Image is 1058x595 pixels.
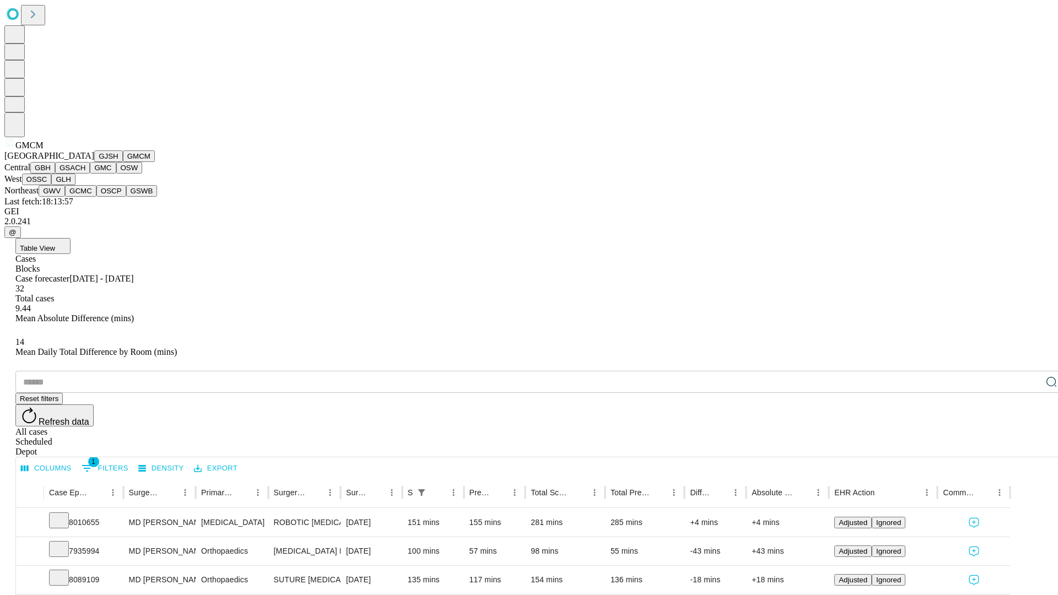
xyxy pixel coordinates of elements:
div: Predicted In Room Duration [469,488,491,497]
button: OSSC [22,174,52,185]
span: Reset filters [20,394,58,403]
div: -18 mins [690,566,741,594]
div: [MEDICAL_DATA] MEDIAL OR LATERAL MENISCECTOMY [274,537,335,565]
div: [MEDICAL_DATA] [201,509,262,537]
span: [DATE] - [DATE] [69,274,133,283]
div: Absolute Difference [752,488,794,497]
button: Expand [21,542,38,561]
div: Surgery Date [346,488,368,497]
span: Last fetch: 18:13:57 [4,197,73,206]
span: Adjusted [839,547,867,555]
span: Total cases [15,294,54,303]
div: Scheduled In Room Duration [408,488,413,497]
button: Sort [430,485,446,500]
button: Ignored [872,574,905,586]
div: +18 mins [752,566,823,594]
div: 8010655 [49,509,118,537]
div: 100 mins [408,537,458,565]
button: Adjusted [834,545,872,557]
div: 7935994 [49,537,118,565]
div: Case Epic Id [49,488,89,497]
div: MD [PERSON_NAME] [PERSON_NAME] [129,566,190,594]
button: Menu [105,485,121,500]
button: Table View [15,238,71,254]
button: GJSH [94,150,123,162]
span: Ignored [876,576,901,584]
div: [DATE] [346,509,397,537]
button: Sort [235,485,250,500]
button: Adjusted [834,574,872,586]
button: Menu [446,485,461,500]
button: GCMC [65,185,96,197]
div: Total Scheduled Duration [531,488,570,497]
button: Reset filters [15,393,63,404]
button: Ignored [872,545,905,557]
span: 1 [88,456,99,467]
button: Menu [992,485,1007,500]
span: Table View [20,244,55,252]
button: Sort [976,485,992,500]
button: Show filters [79,459,131,477]
div: SUTURE [MEDICAL_DATA] PRIMARY [274,566,335,594]
div: EHR Action [834,488,875,497]
span: Case forecaster [15,274,69,283]
span: [GEOGRAPHIC_DATA] [4,151,94,160]
button: GSACH [55,162,90,174]
div: +4 mins [752,509,823,537]
button: GWV [39,185,65,197]
span: Adjusted [839,576,867,584]
button: Expand [21,513,38,533]
span: 9.44 [15,304,31,313]
button: Sort [369,485,384,500]
button: Menu [811,485,826,500]
div: Surgeon Name [129,488,161,497]
button: Select columns [18,460,74,477]
div: 98 mins [531,537,600,565]
button: Menu [177,485,193,500]
button: @ [4,226,21,238]
button: Density [136,460,187,477]
div: GEI [4,207,1054,217]
button: Sort [90,485,105,500]
button: Sort [307,485,322,500]
button: Export [191,460,240,477]
span: GMCM [15,140,44,150]
div: 135 mins [408,566,458,594]
div: 136 mins [611,566,679,594]
div: Orthopaedics [201,566,262,594]
span: 14 [15,337,24,347]
div: 285 mins [611,509,679,537]
div: +4 mins [690,509,741,537]
button: OSCP [96,185,126,197]
div: 1 active filter [414,485,429,500]
div: 281 mins [531,509,600,537]
button: Sort [795,485,811,500]
div: Orthopaedics [201,537,262,565]
button: Adjusted [834,517,872,528]
span: Northeast [4,186,39,195]
div: 57 mins [469,537,520,565]
span: Central [4,163,30,172]
button: GLH [51,174,75,185]
button: Menu [322,485,338,500]
button: Sort [876,485,891,500]
button: Menu [384,485,400,500]
button: Refresh data [15,404,94,426]
div: ROBOTIC [MEDICAL_DATA] REPAIR [MEDICAL_DATA] INITIAL [274,509,335,537]
div: Total Predicted Duration [611,488,650,497]
div: MD [PERSON_NAME] [PERSON_NAME] [129,537,190,565]
span: West [4,174,22,183]
button: GMC [90,162,116,174]
button: Menu [728,485,743,500]
span: Adjusted [839,518,867,527]
div: +43 mins [752,537,823,565]
span: Refresh data [39,417,89,426]
button: Show filters [414,485,429,500]
div: Difference [690,488,711,497]
span: Ignored [876,518,901,527]
div: [DATE] [346,566,397,594]
button: GSWB [126,185,158,197]
button: Menu [507,485,522,500]
div: [DATE] [346,537,397,565]
div: Comments [943,488,975,497]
